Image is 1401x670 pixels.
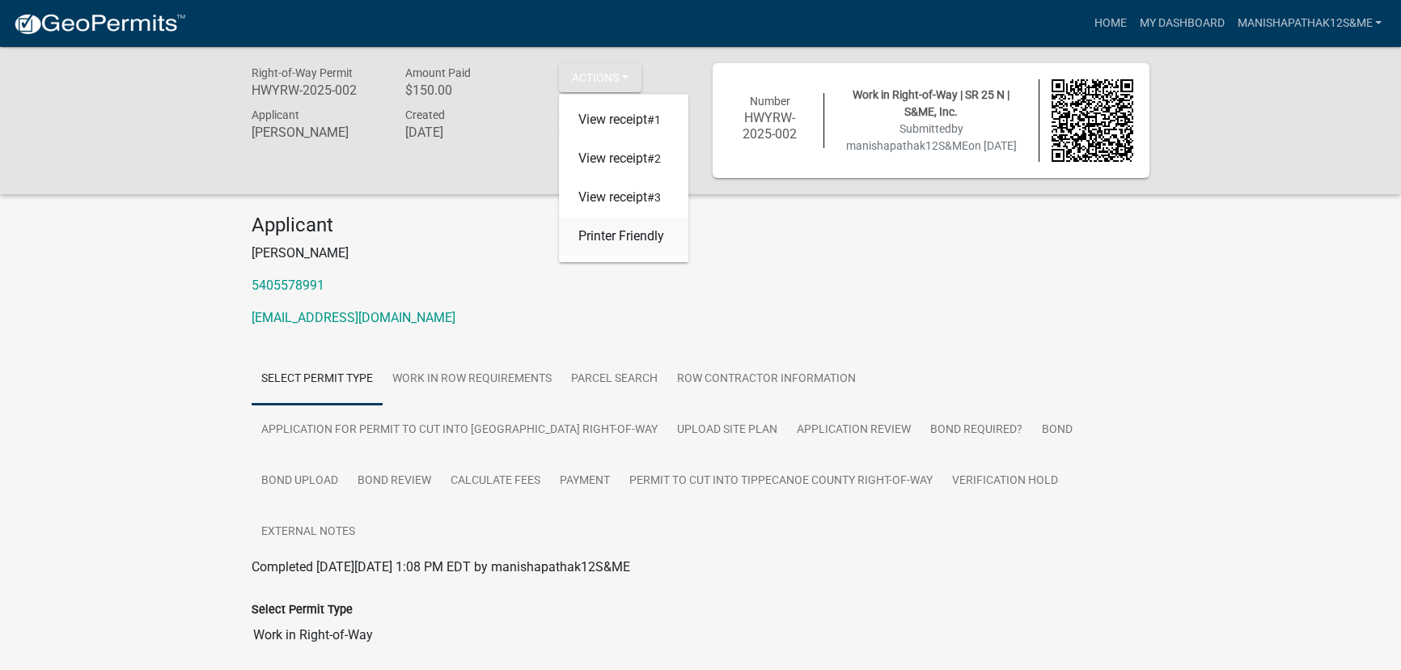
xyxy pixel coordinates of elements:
[921,405,1032,456] a: Bond Required?
[942,456,1068,507] a: Verification Hold
[1032,405,1082,456] a: Bond
[405,108,445,121] span: Created
[559,63,641,92] button: Actions
[348,456,441,507] a: Bond Review
[559,95,688,263] div: Actions
[252,66,353,79] span: Right-of-Way Permit
[405,125,535,140] h6: [DATE]
[405,66,471,79] span: Amount Paid
[252,559,630,575] span: Completed [DATE][DATE] 1:08 PM EDT by manishapathak12S&ME
[561,354,667,405] a: Parcel search
[252,354,383,405] a: Select Permit Type
[252,214,1149,237] h4: Applicant
[647,115,661,126] span: #1
[750,95,790,108] span: Number
[1052,79,1134,162] img: QR code
[559,101,688,140] a: View receipt#1
[252,604,353,616] label: Select Permit Type
[559,140,688,179] a: View receipt#2
[252,456,348,507] a: Bond Upload
[252,244,1149,263] p: [PERSON_NAME]
[647,154,661,165] span: #2
[441,456,550,507] a: Calculate Fees
[667,354,866,405] a: ROW Contractor Information
[1087,8,1132,39] a: Home
[550,456,620,507] a: Payment
[620,456,942,507] a: Permit to Cut into Tippecanoe County Right-of-Way
[1132,8,1230,39] a: My Dashboard
[252,108,299,121] span: Applicant
[846,122,1017,152] span: Submitted on [DATE]
[559,179,688,218] a: View receipt#3
[252,405,667,456] a: Application For Permit to Cut into [GEOGRAPHIC_DATA] Right-of-Way
[1230,8,1388,39] a: manishapathak12S&ME
[252,125,381,140] h6: [PERSON_NAME]
[252,507,365,558] a: External Notes
[559,218,688,257] a: Printer Friendly
[729,110,811,141] h6: HWYRW-2025-002
[647,193,661,204] span: #3
[405,83,535,98] h6: $150.00
[667,405,787,456] a: Upload Site Plan
[252,310,455,325] a: [EMAIL_ADDRESS][DOMAIN_NAME]
[383,354,561,405] a: Work in ROW Requirements
[853,88,1009,118] span: Work in Right-of-Way | SR 25 N | S&ME, Inc.
[252,83,381,98] h6: HWYRW-2025-002
[787,405,921,456] a: Application Review
[252,278,324,293] a: 5405578991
